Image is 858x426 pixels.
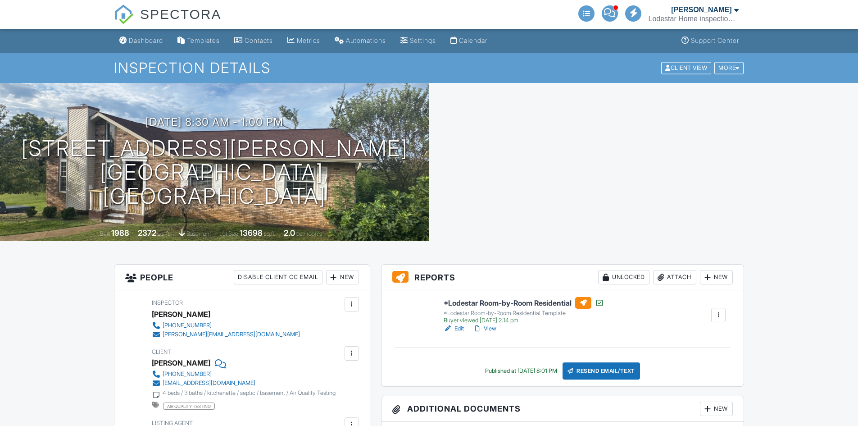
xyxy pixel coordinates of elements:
div: [EMAIL_ADDRESS][DOMAIN_NAME] [163,380,255,387]
a: SPECTORA [114,14,222,30]
a: Support Center [678,32,743,49]
span: bathrooms [296,230,322,237]
div: Buyer viewed [DATE] 2:14 pm [444,317,604,324]
span: Inspector [152,299,183,306]
a: Automations (Advanced) [331,32,390,49]
a: [PERSON_NAME][EMAIL_ADDRESS][DOMAIN_NAME] [152,330,300,339]
span: SPECTORA [140,5,222,23]
a: Client View [660,64,713,71]
span: sq.ft. [264,230,275,237]
div: Client View [661,62,711,74]
div: [PERSON_NAME] [671,5,731,14]
div: 13698 [240,228,263,238]
div: Calendar [459,37,487,44]
div: 1988 [111,228,129,238]
span: Built [100,230,110,237]
div: 2372 [138,228,156,238]
span: basement [186,230,211,237]
div: Attach [653,270,696,284]
h3: Additional Documents [381,396,744,422]
a: [PHONE_NUMBER] [152,370,336,379]
div: [PHONE_NUMBER] [163,322,212,329]
div: Published at [DATE] 8:01 PM [485,367,557,375]
span: Air Quality Testing [163,403,215,410]
span: Lot Size [219,230,238,237]
h3: Reports [381,265,744,290]
div: Templates [187,37,220,44]
div: Lodestar Home inspections ,LLC [649,14,739,23]
div: New [326,270,359,284]
div: New [700,270,733,284]
div: Settings [410,37,436,44]
h6: *Lodestar Room-by-Room Residential [444,297,604,309]
img: The Best Home Inspection Software - Spectora [114,5,134,24]
div: Metrics [297,37,320,44]
div: More [714,62,744,74]
div: Support Center [691,37,739,44]
div: *Lodestar Room-by-Room Residential Template [444,310,604,317]
div: [PERSON_NAME] [152,307,210,321]
span: sq. ft. [158,230,170,237]
div: Unlocked [598,270,649,284]
h1: [STREET_ADDRESS][PERSON_NAME] [GEOGRAPHIC_DATA], [GEOGRAPHIC_DATA] [14,137,415,208]
div: New [700,402,733,416]
div: 4 beds / 3 baths / kitchenette / septic / basement / Air Quality Testing [163,389,336,397]
h1: Inspection Details [114,60,745,76]
div: 2.0 [284,228,295,238]
div: [PERSON_NAME] [152,356,210,370]
a: Edit [444,324,464,333]
a: Dashboard [116,32,167,49]
a: View [473,324,496,333]
div: Disable Client CC Email [234,270,322,284]
a: [PHONE_NUMBER] [152,321,300,330]
div: Contacts [245,37,273,44]
div: [PHONE_NUMBER] [163,371,212,378]
a: *Lodestar Room-by-Room Residential *Lodestar Room-by-Room Residential Template Buyer viewed [DATE... [444,297,604,324]
div: Dashboard [129,37,163,44]
div: Resend Email/Text [563,362,640,380]
a: [EMAIL_ADDRESS][DOMAIN_NAME] [152,379,336,388]
h3: People [114,265,370,290]
span: Client [152,348,171,355]
h3: [DATE] 8:30 am - 1:00 pm [145,116,283,128]
a: Settings [397,32,440,49]
div: [PERSON_NAME][EMAIL_ADDRESS][DOMAIN_NAME] [163,331,300,338]
a: Metrics [284,32,324,49]
a: Contacts [231,32,277,49]
a: Calendar [447,32,491,49]
a: Templates [174,32,223,49]
div: Automations [346,37,386,44]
